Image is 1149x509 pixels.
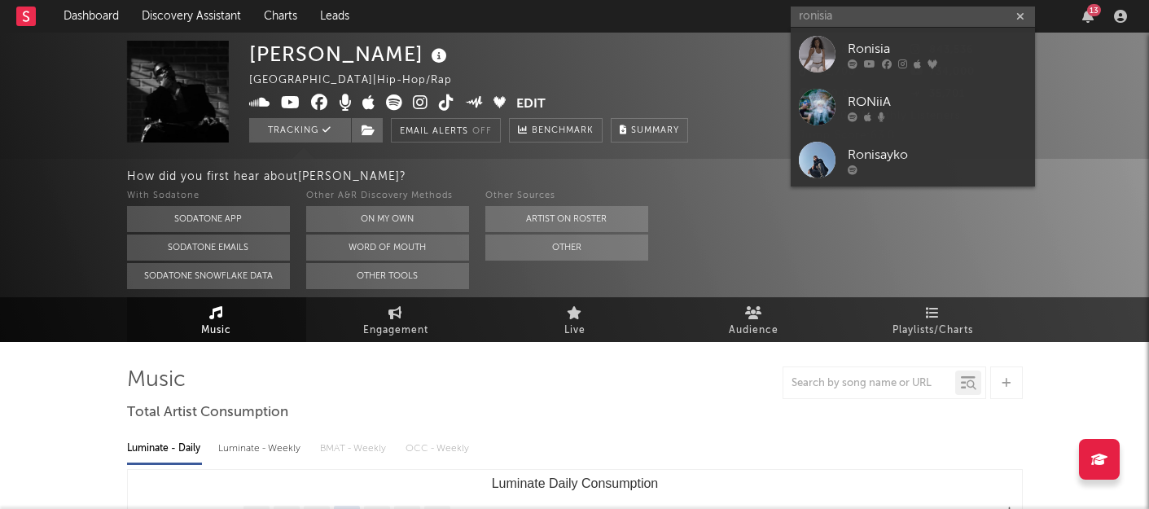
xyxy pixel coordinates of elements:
[306,186,469,206] div: Other A&R Discovery Methods
[391,118,501,143] button: Email AlertsOff
[485,186,648,206] div: Other Sources
[127,206,290,232] button: Sodatone App
[509,118,603,143] a: Benchmark
[127,297,306,342] a: Music
[848,92,1027,112] div: RONiiA
[791,7,1035,27] input: Search for artists
[611,118,688,143] button: Summary
[564,321,585,340] span: Live
[127,186,290,206] div: With Sodatone
[218,435,304,463] div: Luminate - Weekly
[844,297,1023,342] a: Playlists/Charts
[306,297,485,342] a: Engagement
[306,235,469,261] button: Word Of Mouth
[1082,10,1094,23] button: 13
[485,297,664,342] a: Live
[783,377,955,390] input: Search by song name or URL
[485,235,648,261] button: Other
[485,206,648,232] button: Artist on Roster
[791,134,1035,186] a: Ronisayko
[1087,4,1101,16] div: 13
[729,321,778,340] span: Audience
[791,81,1035,134] a: RONiiA
[306,263,469,289] button: Other Tools
[664,297,844,342] a: Audience
[127,435,202,463] div: Luminate - Daily
[892,321,973,340] span: Playlists/Charts
[472,127,492,136] em: Off
[532,121,594,141] span: Benchmark
[127,403,288,423] span: Total Artist Consumption
[201,321,231,340] span: Music
[491,476,658,490] text: Luminate Daily Consumption
[516,94,546,115] button: Edit
[848,145,1027,165] div: Ronisayko
[249,118,351,143] button: Tracking
[306,206,469,232] button: On My Own
[127,263,290,289] button: Sodatone Snowflake Data
[249,41,451,68] div: [PERSON_NAME]
[848,39,1027,59] div: Ronisia
[127,235,290,261] button: Sodatone Emails
[363,321,428,340] span: Engagement
[249,71,471,90] div: [GEOGRAPHIC_DATA] | Hip-Hop/Rap
[791,28,1035,81] a: Ronisia
[631,126,679,135] span: Summary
